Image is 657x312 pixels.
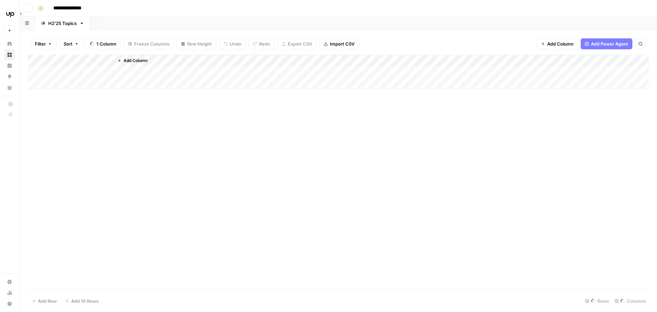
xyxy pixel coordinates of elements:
button: Add Row [28,296,61,307]
span: Freeze Columns [134,40,169,47]
div: H2'25 Topics [48,20,77,27]
a: Home [4,38,15,49]
span: Add Power Agent [591,40,628,47]
div: Rows [582,296,612,307]
span: Redo [259,40,270,47]
a: Insights [4,60,15,71]
span: Row Height [187,40,212,47]
button: Help + Support [4,298,15,309]
span: Import CSV [330,40,355,47]
span: Add 10 Rows [71,298,99,304]
span: Add Column [547,40,574,47]
button: Row Height [177,38,216,49]
button: Undo [219,38,246,49]
button: Redo [248,38,274,49]
a: Usage [4,287,15,298]
span: Filter [35,40,46,47]
button: 1 Column [86,38,121,49]
a: Opportunities [4,71,15,82]
button: Add 10 Rows [61,296,103,307]
button: Export CSV [277,38,317,49]
button: Filter [30,38,56,49]
button: Add Column [115,56,150,65]
button: Workspace: Upwork [4,5,15,23]
button: Sort [59,38,83,49]
a: Browse [4,49,15,60]
span: Add Column [124,58,147,64]
span: 1 Column [96,40,116,47]
span: Undo [230,40,241,47]
button: Freeze Columns [124,38,174,49]
span: Add Row [38,298,57,304]
button: Add Power Agent [581,38,632,49]
a: H2'25 Topics [35,16,90,30]
span: Sort [64,40,73,47]
span: Export CSV [288,40,312,47]
button: Add Column [537,38,578,49]
img: Upwork Logo [4,8,16,20]
a: Your Data [4,82,15,93]
div: Columns [612,296,649,307]
button: Import CSV [319,38,359,49]
a: Settings [4,276,15,287]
